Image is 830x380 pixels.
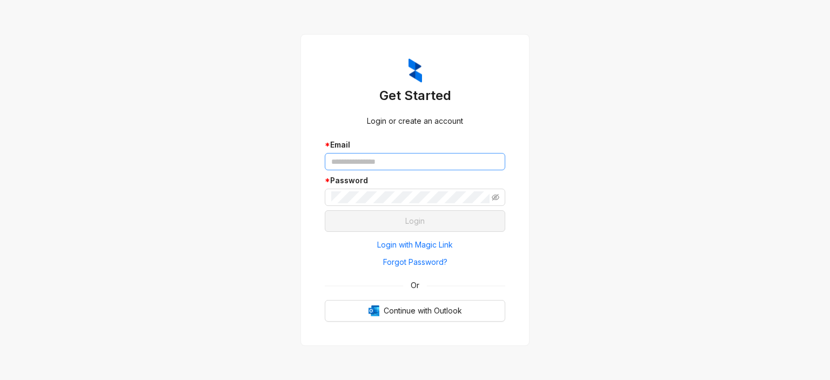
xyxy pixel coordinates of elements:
span: Or [403,279,427,291]
button: OutlookContinue with Outlook [325,300,505,322]
span: eye-invisible [492,194,499,201]
button: Forgot Password? [325,254,505,271]
div: Password [325,175,505,186]
img: ZumaIcon [409,58,422,83]
h3: Get Started [325,87,505,104]
span: Login with Magic Link [377,239,453,251]
img: Outlook [369,305,379,316]
button: Login with Magic Link [325,236,505,254]
div: Login or create an account [325,115,505,127]
div: Email [325,139,505,151]
span: Forgot Password? [383,256,447,268]
span: Continue with Outlook [384,305,462,317]
button: Login [325,210,505,232]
